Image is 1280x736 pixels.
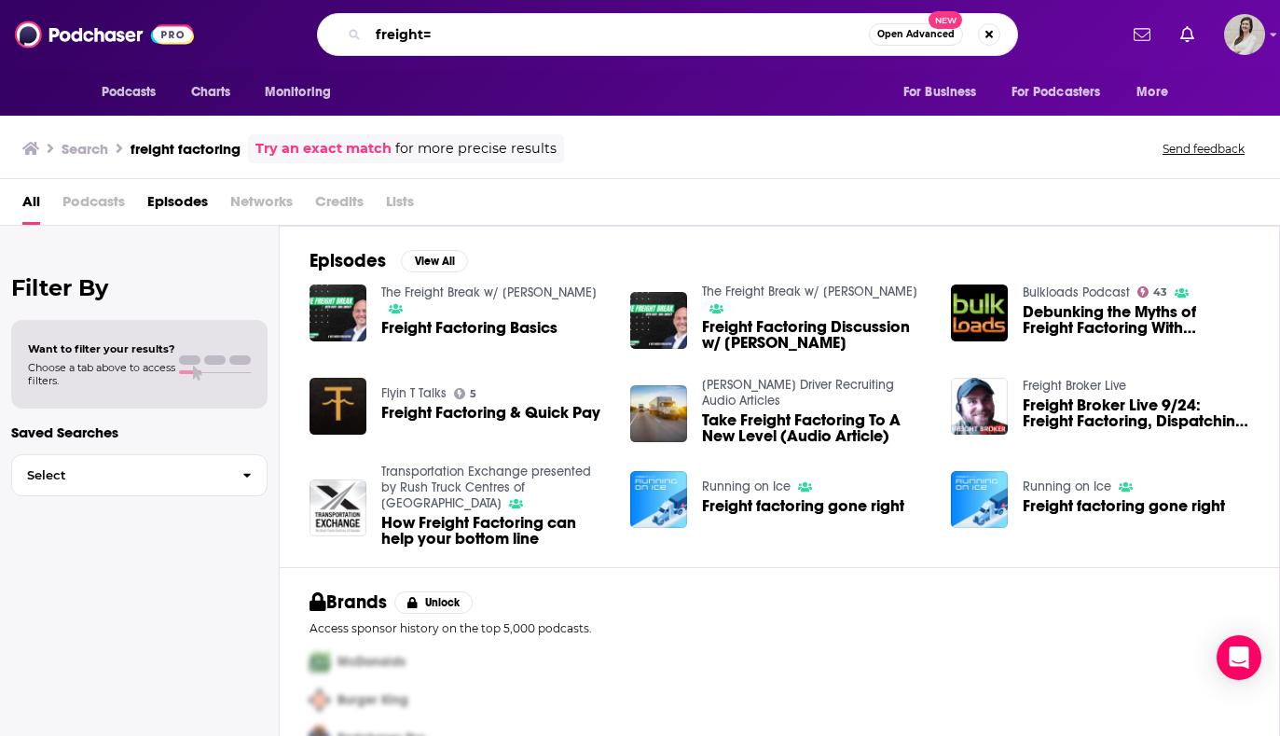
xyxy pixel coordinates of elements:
[951,285,1008,341] img: Debunking the Myths of Freight Factoring With Rachael Biesterfeld and Aaron Hoffman Of Smart Frei...
[191,79,231,105] span: Charts
[1126,19,1158,50] a: Show notifications dropdown
[1217,635,1261,680] div: Open Intercom Messenger
[28,361,175,387] span: Choose a tab above to access filters.
[1137,286,1168,298] a: 43
[702,284,917,299] a: The Freight Break w/ Dan Lindsey
[702,498,904,514] a: Freight factoring gone right
[302,681,337,719] img: Second Pro Logo
[315,187,364,225] span: Credits
[89,75,181,110] button: open menu
[1136,79,1168,105] span: More
[230,187,293,225] span: Networks
[1023,304,1249,336] a: Debunking the Myths of Freight Factoring With Rachael Biesterfeld and Aaron Hoffman Of Smart Frei...
[337,654,406,670] span: McDonalds
[302,643,337,681] img: First Pro Logo
[15,17,194,52] img: Podchaser - Follow, Share and Rate Podcasts
[951,378,1008,435] img: Freight Broker Live 9/24: Freight Factoring, Dispatching and long Q&A
[702,479,791,494] a: Running on Ice
[381,285,597,300] a: The Freight Break w/ Dan Lindsey
[310,285,366,341] img: Freight Factoring Basics
[702,319,929,351] a: Freight Factoring Discussion w/ Rob McCutcheon
[310,479,366,536] img: How Freight Factoring can help your bottom line
[179,75,242,110] a: Charts
[1157,141,1250,157] button: Send feedback
[1023,304,1249,336] span: Debunking the Myths of Freight Factoring With [PERSON_NAME] and [PERSON_NAME] Of Smart Freight Fu...
[310,621,1249,635] p: Access sponsor history on the top 5,000 podcasts.
[1023,285,1130,300] a: Bulkloads Podcast
[255,138,392,160] a: Try an exact match
[265,79,331,105] span: Monitoring
[310,249,468,272] a: EpisodesView All
[310,378,366,435] img: Freight Factoring & Quick Pay
[12,469,227,481] span: Select
[381,385,447,401] a: Flyin T Talks
[1012,79,1101,105] span: For Podcasters
[62,187,125,225] span: Podcasts
[337,692,408,708] span: Burger King
[28,342,175,355] span: Want to filter your results?
[317,13,1018,56] div: Search podcasts, credits, & more...
[11,274,268,301] h2: Filter By
[1023,479,1111,494] a: Running on Ice
[381,405,600,421] a: Freight Factoring & Quick Pay
[630,292,687,349] img: Freight Factoring Discussion w/ Rob McCutcheon
[951,471,1008,528] img: Freight factoring gone right
[252,75,355,110] button: open menu
[470,390,476,398] span: 5
[131,140,241,158] h3: freight factoring
[630,385,687,442] img: Take Freight Factoring To A New Level (Audio Article)
[890,75,1000,110] button: open menu
[147,187,208,225] a: Episodes
[1123,75,1191,110] button: open menu
[454,388,477,399] a: 5
[102,79,157,105] span: Podcasts
[1224,14,1265,55] button: Show profile menu
[310,249,386,272] h2: Episodes
[381,515,608,547] a: How Freight Factoring can help your bottom line
[702,412,929,444] a: Take Freight Factoring To A New Level (Audio Article)
[1023,378,1126,394] a: Freight Broker Live
[394,591,474,614] button: Unlock
[368,20,869,49] input: Search podcasts, credits, & more...
[11,424,268,441] p: Saved Searches
[381,320,557,336] a: Freight Factoring Basics
[630,471,687,528] img: Freight factoring gone right
[869,23,963,46] button: Open AdvancedNew
[401,250,468,272] button: View All
[1023,397,1249,429] a: Freight Broker Live 9/24: Freight Factoring, Dispatching and long Q&A
[1224,14,1265,55] img: User Profile
[929,11,962,29] span: New
[1173,19,1202,50] a: Show notifications dropdown
[1023,498,1225,514] a: Freight factoring gone right
[1153,288,1167,297] span: 43
[62,140,108,158] h3: Search
[877,30,955,39] span: Open Advanced
[702,377,894,409] a: Randall Reilly Driver Recruiting Audio Articles
[11,454,268,496] button: Select
[999,75,1128,110] button: open menu
[22,187,40,225] a: All
[395,138,557,160] span: for more precise results
[903,79,977,105] span: For Business
[310,590,387,614] h2: Brands
[702,319,929,351] span: Freight Factoring Discussion w/ [PERSON_NAME]
[1224,14,1265,55] span: Logged in as britt11559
